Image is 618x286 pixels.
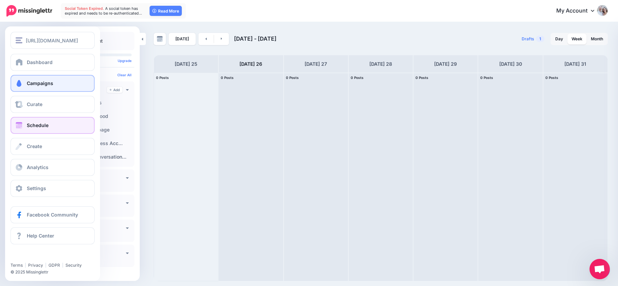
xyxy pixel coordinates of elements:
a: Schedule [11,117,95,134]
a: Clear All [117,73,132,77]
span: | [62,263,63,268]
a: Day [551,34,567,44]
a: Create [11,138,95,155]
span: [DATE] - [DATE] [234,35,276,42]
span: 0 Posts [156,76,169,80]
a: Privacy [28,263,43,268]
a: Drafts1 [518,33,548,45]
span: [URL][DOMAIN_NAME] [26,37,78,44]
span: 0 Posts [286,76,299,80]
span: Campaigns [27,80,53,86]
img: menu.png [16,37,22,43]
h4: [DATE] 26 [239,60,262,68]
span: Analytics [27,164,49,170]
a: Curate [11,96,95,113]
span: 1 [536,36,544,42]
a: Dashboard [11,54,95,71]
span: Dashboard [27,59,53,65]
span: 0 Posts [545,76,558,80]
a: Week [567,34,586,44]
span: Settings [27,185,46,191]
iframe: Twitter Follow Button [11,253,63,260]
h4: [DATE] 30 [499,60,522,68]
span: 0 Posts [480,76,493,80]
a: GDPR [49,263,60,268]
a: My Account [549,3,608,19]
span: Facebook Community [27,212,78,218]
h4: [DATE] 31 [564,60,586,68]
h4: [DATE] 28 [369,60,392,68]
h4: [DATE] 29 [434,60,457,68]
a: [DATE] [169,33,196,45]
img: Missinglettr [6,5,52,17]
img: calendar-grey-darker.png [157,36,163,42]
span: | [45,263,46,268]
a: Terms [11,263,23,268]
span: Drafts [522,37,534,41]
span: 0 Posts [416,76,428,80]
a: Upgrade [118,59,132,63]
span: A social token has expired and needs to be re-authenticated… [65,6,142,16]
a: Read More [150,6,182,16]
span: Create [27,143,42,149]
a: Settings [11,180,95,197]
span: Curate [27,101,42,107]
a: Security [65,263,82,268]
span: | [25,263,26,268]
a: Open chat [590,259,610,279]
span: Help Center [27,233,54,239]
a: Facebook Community [11,206,95,223]
a: Add [107,87,122,93]
span: 0 Posts [221,76,234,80]
h4: [DATE] 25 [175,60,197,68]
li: © 2025 Missinglettr [11,269,100,275]
a: Help Center [11,227,95,244]
h4: [DATE] 27 [305,60,327,68]
span: Schedule [27,122,49,128]
span: 0 Posts [351,76,364,80]
a: Campaigns [11,75,95,92]
a: Month [587,34,607,44]
a: Analytics [11,159,95,176]
span: Social Token Expired. [65,6,104,11]
button: [URL][DOMAIN_NAME] [11,32,95,49]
